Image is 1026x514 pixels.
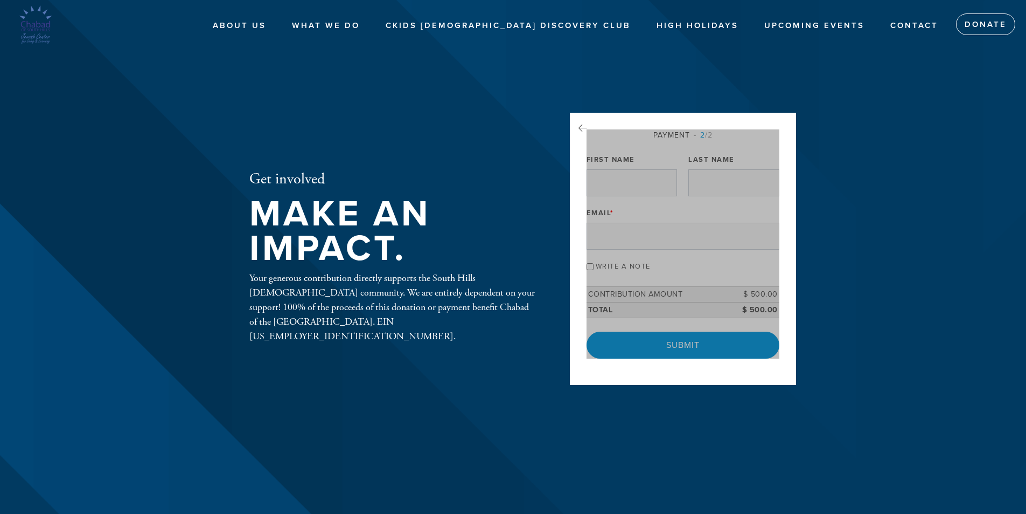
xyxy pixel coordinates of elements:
[956,13,1015,35] a: Donate
[16,5,55,44] img: Untitled%20design%20%2817%29.png
[882,16,946,36] a: Contact
[648,16,746,36] a: High Holidays
[205,16,274,36] a: About us
[378,16,639,36] a: CKids [DEMOGRAPHIC_DATA] Discovery Club
[756,16,873,36] a: Upcoming Events
[284,16,368,36] a: What We Do
[249,197,535,266] h1: Make an impact.
[249,170,535,189] h2: Get involved
[249,271,535,344] div: Your generous contribution directly supports the South Hills [DEMOGRAPHIC_DATA] community. We are...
